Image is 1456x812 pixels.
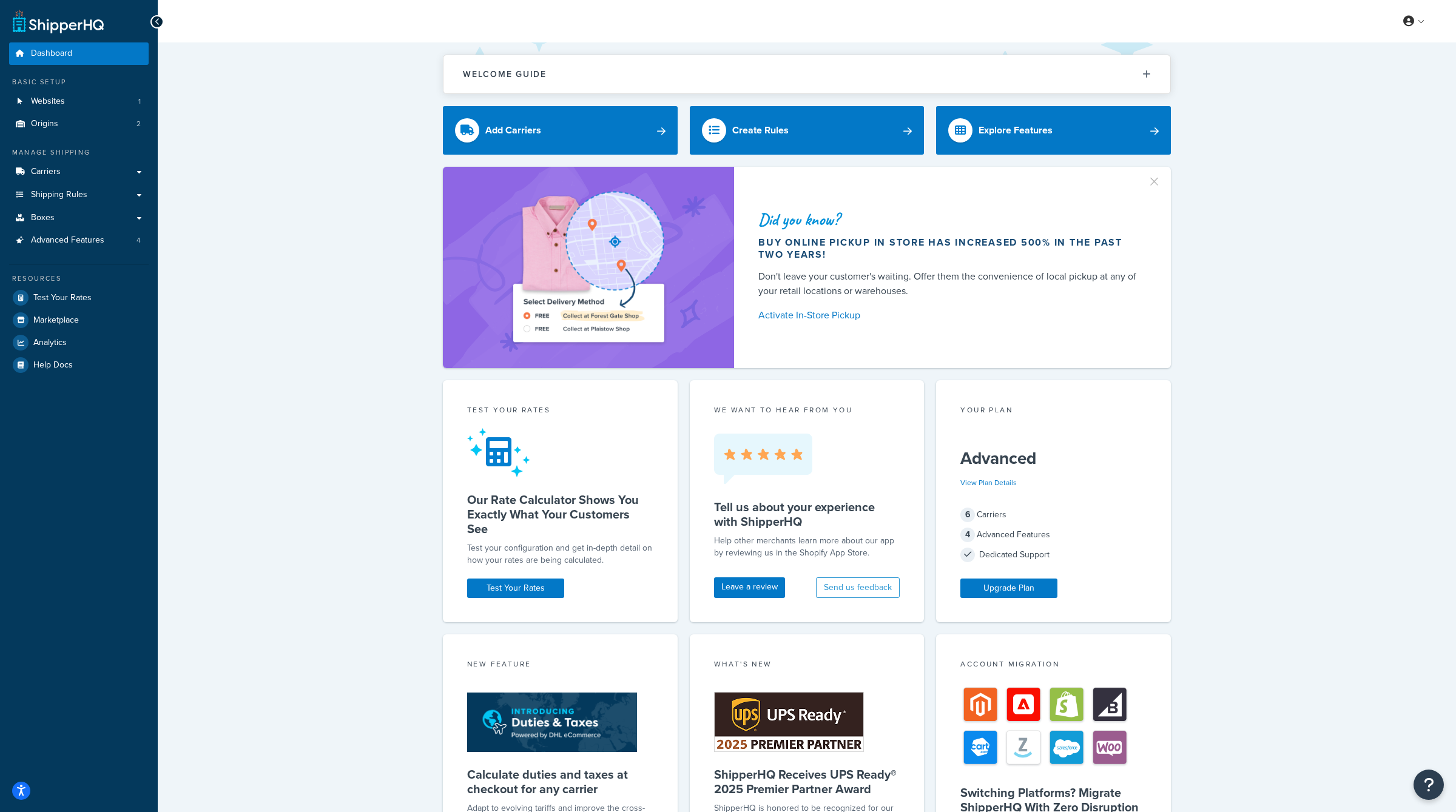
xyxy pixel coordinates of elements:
[758,307,1142,324] a: Activate In-Store Pickup
[960,546,1147,563] div: Dedicated Support
[479,185,698,350] img: ad-shirt-map-b0359fc47e01cab431d101c4b569394f6a03f54285957d908178d52f29eb9668.png
[816,577,900,598] button: Send us feedback
[9,229,149,252] li: Advanced Features
[9,90,149,113] a: Websites1
[31,235,104,246] span: Advanced Features
[136,119,141,129] span: 2
[467,767,653,796] h5: Calculate duties and taxes at checkout for any carrier
[960,528,975,542] span: 4
[9,354,149,376] a: Help Docs
[9,90,149,113] li: Websites
[136,235,141,246] span: 4
[9,113,149,135] a: Origins2
[979,122,1053,139] div: Explore Features
[9,229,149,252] a: Advanced Features4
[467,579,564,598] a: Test Your Rates
[960,526,1147,543] div: Advanced Features
[467,404,653,418] div: Test your rates
[467,659,653,673] div: New Feature
[467,492,653,536] h5: Our Rate Calculator Shows You Exactly What Your Customers See
[758,269,1142,298] div: Don't leave your customer's waiting. Offer them the convenience of local pickup at any of your re...
[9,147,149,158] div: Manage Shipping
[138,96,141,107] span: 1
[33,360,73,371] span: Help Docs
[485,122,541,139] div: Add Carriers
[31,167,61,177] span: Carriers
[31,190,87,200] span: Shipping Rules
[31,213,55,223] span: Boxes
[9,184,149,206] a: Shipping Rules
[714,767,900,796] h5: ShipperHQ Receives UPS Ready® 2025 Premier Partner Award
[758,237,1142,261] div: Buy online pickup in store has increased 500% in the past two years!
[960,508,975,522] span: 6
[758,211,1142,228] div: Did you know?
[936,106,1171,155] a: Explore Features
[9,161,149,183] a: Carriers
[33,315,79,326] span: Marketplace
[9,77,149,87] div: Basic Setup
[960,506,1147,523] div: Carriers
[31,96,65,107] span: Websites
[1414,770,1444,800] button: Open Resource Center
[443,55,1170,93] button: Welcome Guide
[714,500,900,529] h5: Tell us about your experience with ShipperHQ
[31,119,58,129] span: Origins
[463,70,547,79] h2: Welcome Guide
[714,535,900,559] p: Help other merchants learn more about our app by reviewing us in the Shopify App Store.
[960,579,1057,598] a: Upgrade Plan
[443,106,678,155] a: Add Carriers
[960,404,1147,418] div: Your Plan
[960,477,1017,488] a: View Plan Details
[714,577,785,598] a: Leave a review
[9,42,149,65] a: Dashboard
[9,113,149,135] li: Origins
[960,659,1147,673] div: Account Migration
[9,207,149,229] a: Boxes
[33,293,92,303] span: Test Your Rates
[714,404,900,415] p: we want to hear from you
[690,106,925,155] a: Create Rules
[9,273,149,284] div: Resources
[467,542,653,566] div: Test your configuration and get in-depth detail on how your rates are being calculated.
[9,287,149,309] a: Test Your Rates
[33,338,67,348] span: Analytics
[31,49,72,59] span: Dashboard
[9,309,149,331] a: Marketplace
[714,659,900,673] div: What's New
[960,449,1147,468] h5: Advanced
[9,332,149,354] a: Analytics
[732,122,789,139] div: Create Rules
